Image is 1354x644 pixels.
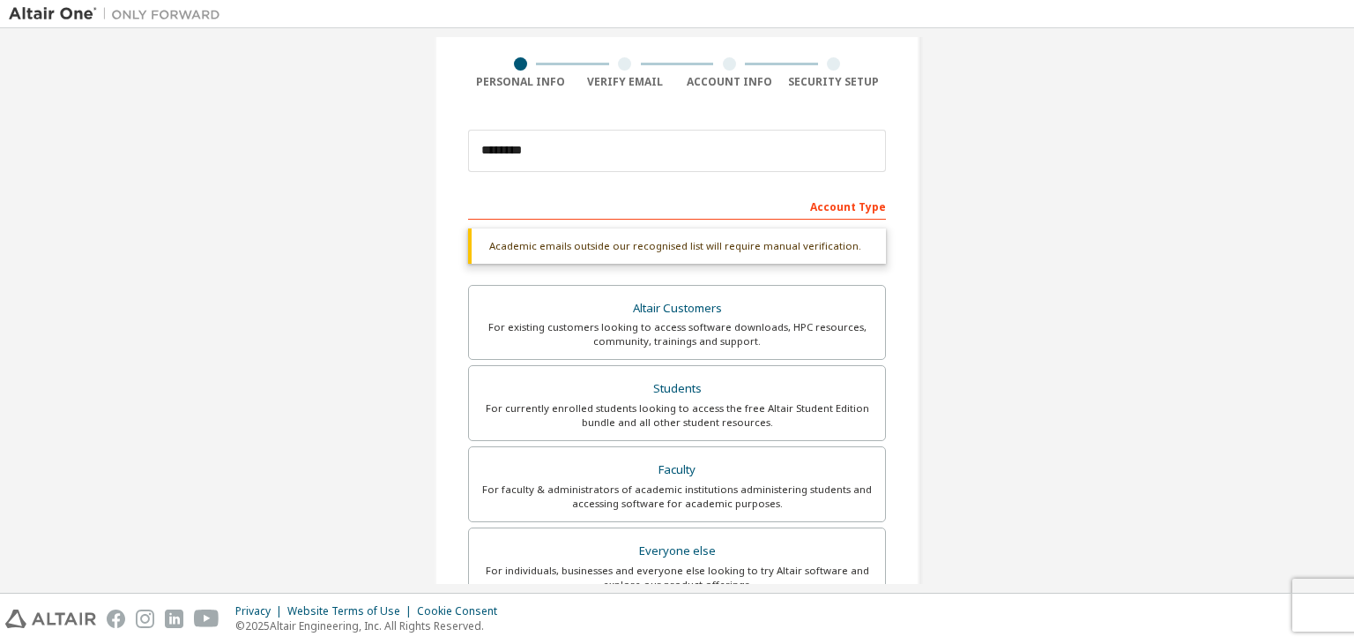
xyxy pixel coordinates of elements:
[480,564,874,592] div: For individuals, businesses and everyone else looking to try Altair software and explore our prod...
[417,604,508,618] div: Cookie Consent
[9,5,229,23] img: Altair One
[165,610,183,628] img: linkedin.svg
[5,610,96,628] img: altair_logo.svg
[480,539,874,564] div: Everyone else
[468,228,886,264] div: Academic emails outside our recognised list will require manual verification.
[136,610,154,628] img: instagram.svg
[480,401,874,430] div: For currently enrolled students looking to access the free Altair Student Edition bundle and all ...
[468,75,573,89] div: Personal Info
[107,610,125,628] img: facebook.svg
[235,618,508,633] p: © 2025 Altair Engineering, Inc. All Rights Reserved.
[480,320,874,348] div: For existing customers looking to access software downloads, HPC resources, community, trainings ...
[480,483,874,511] div: For faculty & administrators of academic institutions administering students and accessing softwa...
[194,610,219,628] img: youtube.svg
[573,75,678,89] div: Verify Email
[480,458,874,483] div: Faculty
[480,377,874,401] div: Students
[782,75,887,89] div: Security Setup
[235,604,287,618] div: Privacy
[677,75,782,89] div: Account Info
[468,191,886,220] div: Account Type
[480,296,874,321] div: Altair Customers
[287,604,417,618] div: Website Terms of Use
